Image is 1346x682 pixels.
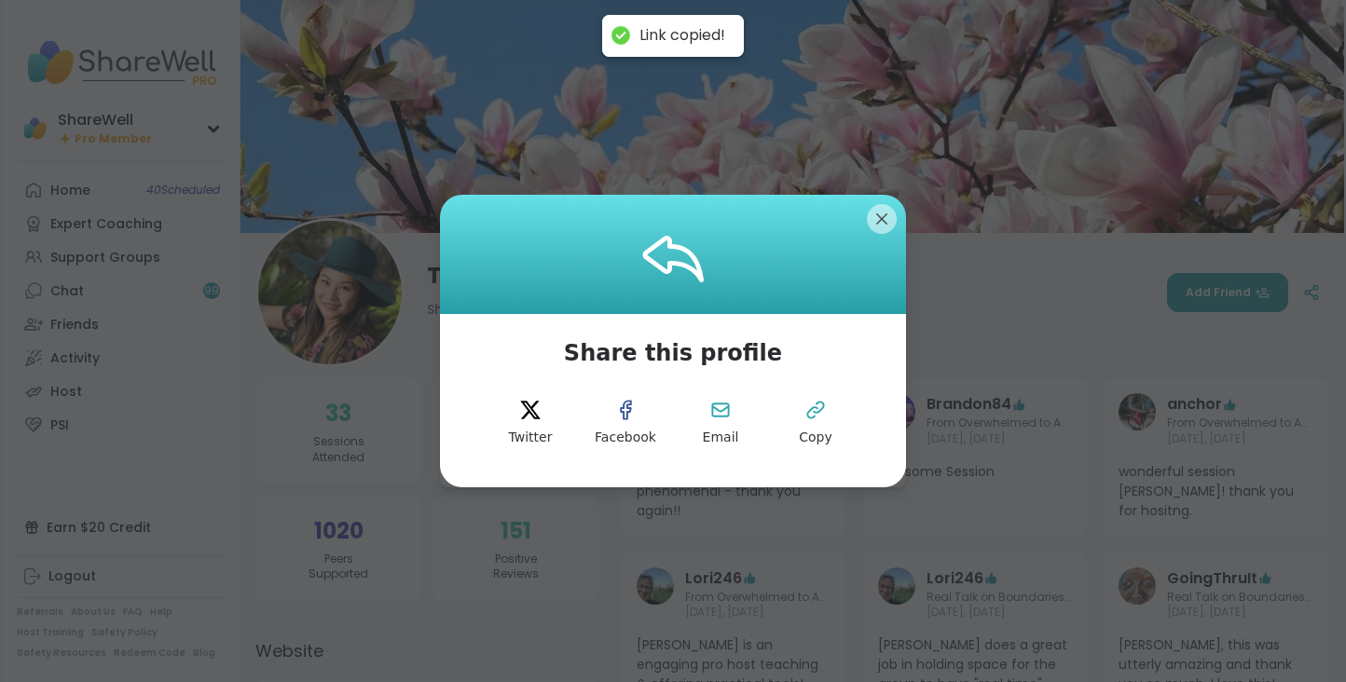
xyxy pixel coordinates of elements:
[584,381,667,465] button: facebook
[488,381,572,465] button: twitter
[509,429,553,447] span: Twitter
[774,381,858,465] button: Copy
[595,429,656,447] span: Facebook
[564,336,782,370] span: Share this profile
[488,381,572,465] button: Twitter
[703,429,739,447] span: Email
[639,26,725,46] div: Link copied!
[584,381,667,465] button: Facebook
[679,381,762,465] button: Email
[799,429,832,447] span: Copy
